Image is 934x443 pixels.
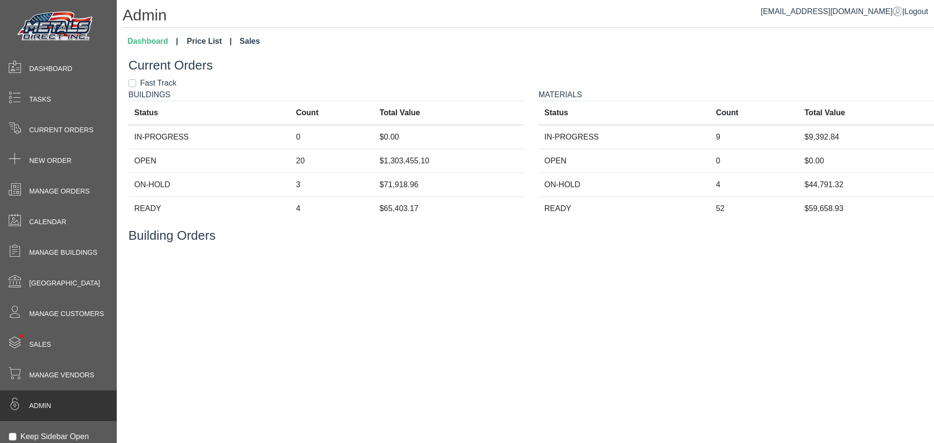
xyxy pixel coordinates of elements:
[128,149,290,173] td: OPEN
[29,339,51,350] span: Sales
[29,401,51,411] span: Admin
[236,32,264,51] a: Sales
[539,125,710,149] td: IN-PROGRESS
[134,107,285,119] div: Status
[799,173,934,196] td: $44,791.32
[716,107,793,119] div: Count
[374,125,524,149] td: $0.00
[29,125,93,135] span: Current Orders
[128,196,290,220] td: READY
[29,370,94,380] span: Manage Vendors
[183,32,236,51] a: Price List
[539,173,710,196] td: ON-HOLD
[29,186,90,196] span: Manage Orders
[799,125,934,149] td: $9,392.84
[761,6,928,18] div: |
[124,32,182,51] a: Dashboard
[290,196,374,220] td: 4
[799,196,934,220] td: $59,658.93
[710,125,799,149] td: 9
[29,217,66,227] span: Calendar
[29,156,72,166] span: New Order
[539,149,710,173] td: OPEN
[29,309,104,319] span: Manage Customers
[544,107,704,119] div: Status
[29,248,97,258] span: Manage Buildings
[29,278,100,288] span: [GEOGRAPHIC_DATA]
[799,149,934,173] td: $0.00
[15,9,97,45] img: Metals Direct Inc Logo
[374,196,524,220] td: $65,403.17
[761,7,902,16] a: [EMAIL_ADDRESS][DOMAIN_NAME]
[904,7,928,16] span: Logout
[140,77,177,89] label: Fast Track
[805,107,928,119] div: Total Value
[374,149,524,173] td: $1,303,455.10
[20,431,89,443] label: Keep Sidebar Open
[29,94,51,105] span: Tasks
[29,64,72,74] span: Dashboard
[710,149,799,173] td: 0
[296,107,368,119] div: Count
[374,173,524,196] td: $71,918.96
[121,89,531,228] div: BUILDINGS
[123,6,934,28] h1: Admin
[539,196,710,220] td: READY
[290,149,374,173] td: 20
[128,58,934,73] h3: Current Orders
[9,320,34,352] span: •
[290,173,374,196] td: 3
[379,107,518,119] div: Total Value
[128,125,290,149] td: IN-PROGRESS
[128,228,934,243] h3: Building Orders
[710,173,799,196] td: 4
[290,125,374,149] td: 0
[128,173,290,196] td: ON-HOLD
[710,196,799,220] td: 52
